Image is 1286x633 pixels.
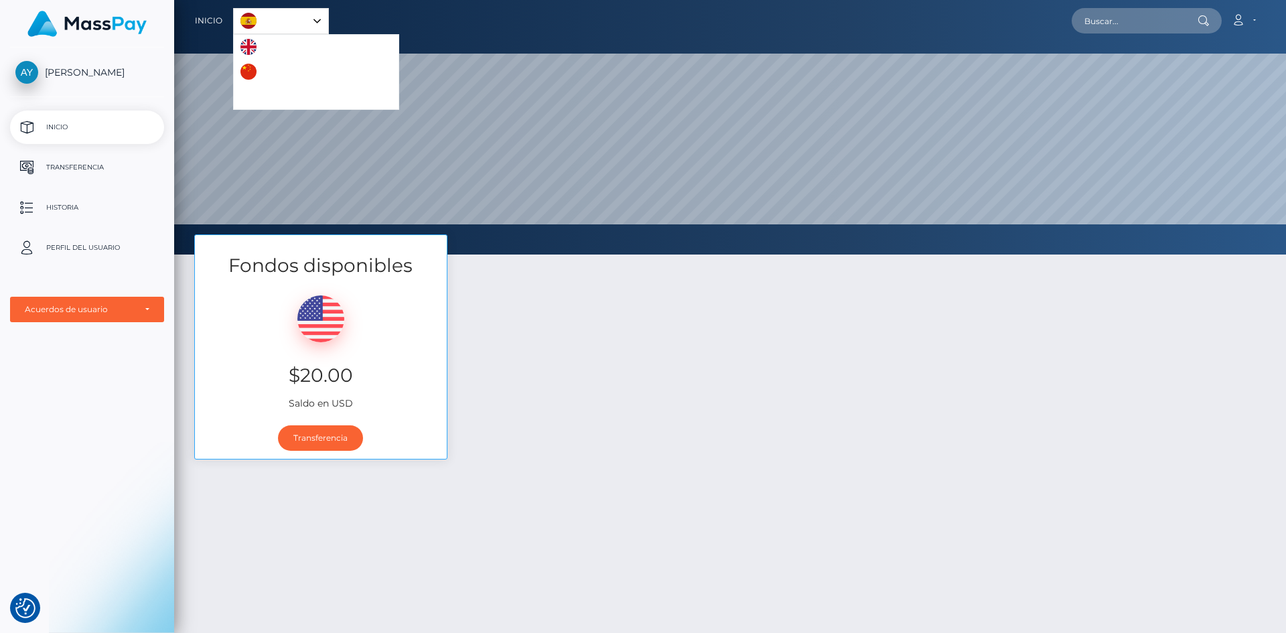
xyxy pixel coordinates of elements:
img: USD.png [297,295,344,342]
input: Buscar... [1072,8,1198,33]
div: Language [233,8,329,34]
h3: $20.00 [205,362,437,389]
p: Inicio [15,117,159,137]
div: Acuerdos de usuario [25,304,135,315]
p: Perfil del usuario [15,238,159,258]
span: [PERSON_NAME] [10,66,164,78]
a: Perfil del usuario [10,231,164,265]
button: Consent Preferences [15,598,35,618]
p: Transferencia [15,157,159,178]
img: Revisit consent button [15,598,35,618]
a: Español [234,9,328,33]
a: English [234,35,307,60]
a: Transferencia [10,151,164,184]
a: Historia [10,191,164,224]
aside: Language selected: Español [233,8,329,34]
ul: Language list [233,34,399,110]
button: Acuerdos de usuario [10,297,164,322]
a: Transferencia [278,425,363,451]
a: Inicio [10,111,164,144]
img: MassPay [27,11,147,37]
a: Português ([GEOGRAPHIC_DATA]) [234,84,399,109]
div: Saldo en USD [195,279,447,417]
a: 中文 (简体) [234,60,315,84]
a: Inicio [195,7,222,35]
h3: Fondos disponibles [195,253,447,279]
p: Historia [15,198,159,218]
